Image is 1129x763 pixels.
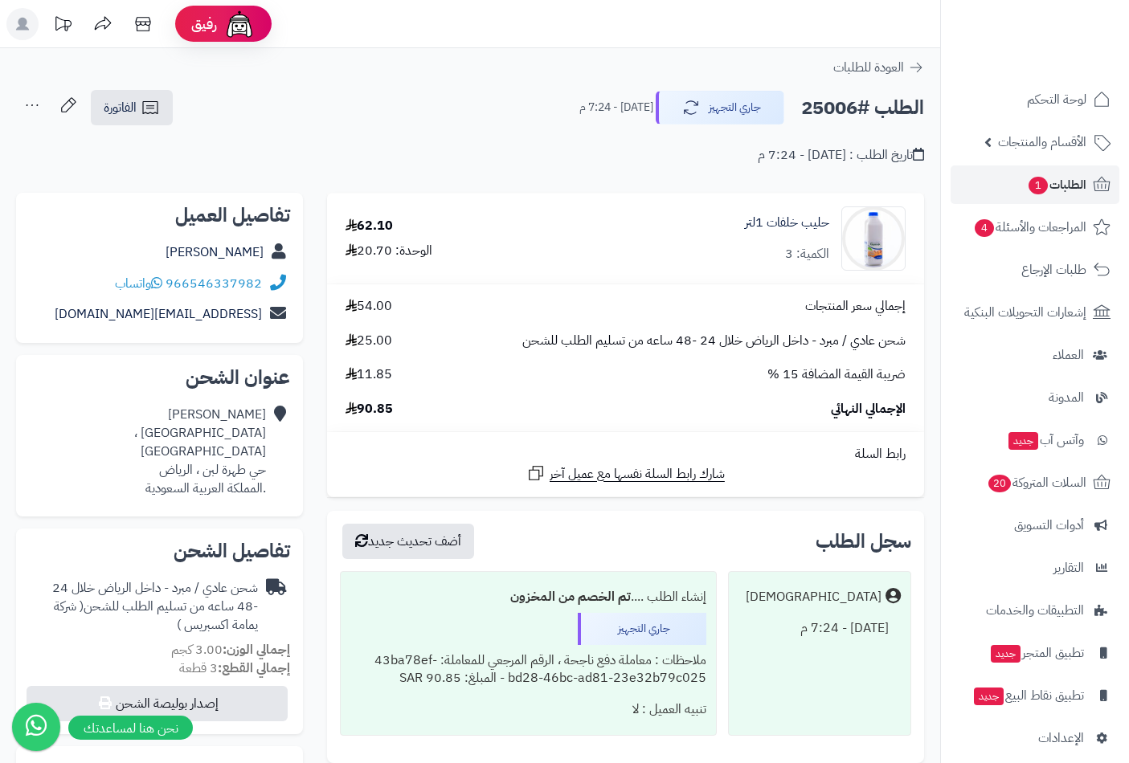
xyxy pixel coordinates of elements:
[816,532,911,551] h3: سجل الطلب
[986,599,1084,622] span: التطبيقات والخدمات
[55,304,262,324] a: [EMAIL_ADDRESS][DOMAIN_NAME]
[166,243,264,262] a: [PERSON_NAME]
[991,645,1021,663] span: جديد
[223,640,290,659] strong: إجمالي الوزن:
[758,146,924,165] div: تاريخ الطلب : [DATE] - 7:24 م
[951,591,1119,630] a: التطبيقات والخدمات
[218,659,290,678] strong: إجمالي القطع:
[1029,177,1048,194] span: 1
[746,588,882,606] div: [DEMOGRAPHIC_DATA]
[831,400,906,418] span: الإجمالي النهائي
[179,659,290,678] small: 3 قطعة
[1007,429,1084,451] span: وآتس آب
[346,400,393,418] span: 90.85
[951,719,1119,757] a: الإعدادات
[1014,514,1084,537] span: أدوات التسويق
[342,524,474,559] button: أضف تحديث جديد
[987,471,1086,494] span: السلات المتروكة
[989,642,1084,664] span: تطبيق المتجر
[579,100,653,116] small: [DATE] - 7:24 م
[526,463,725,484] a: شارك رابط السلة نفسها مع عميل آخر
[346,217,393,235] div: 62.10
[29,579,258,634] div: شحن عادي / مبرد - داخل الرياض خلال 24 -48 ساعه من تسليم الطلب للشحن
[951,336,1119,374] a: العملاء
[1053,344,1084,366] span: العملاء
[805,297,906,316] span: إجمالي سعر المنتجات
[951,463,1119,502] a: السلات المتروكة20
[510,587,631,606] b: تم الخصم من المخزون
[522,332,906,350] span: شحن عادي / مبرد - داخل الرياض خلال 24 -48 ساعه من تسليم الطلب للشحن
[974,688,1004,705] span: جديد
[1021,259,1086,281] span: طلبات الإرجاع
[350,581,706,613] div: إنشاء الطلب ....
[91,90,173,125] a: الفاتورة
[951,208,1119,247] a: المراجعات والأسئلة4
[333,445,918,463] div: رابط السلة
[1053,557,1084,579] span: التقارير
[1027,88,1086,111] span: لوحة التحكم
[104,98,137,117] span: الفاتورة
[346,332,392,350] span: 25.00
[833,58,904,77] span: العودة للطلبات
[785,245,829,263] div: الكمية: 3
[1038,727,1084,749] span: الإعدادات
[29,406,266,497] div: [PERSON_NAME] [GEOGRAPHIC_DATA] ، [GEOGRAPHIC_DATA] حي طهرة لبن ، الرياض .المملكة العربية السعودية
[951,293,1119,332] a: إشعارات التحويلات البنكية
[801,92,924,124] h2: الطلب #25006
[29,206,290,225] h2: تفاصيل العميل
[972,684,1084,707] span: تطبيق نقاط البيع
[191,14,217,34] span: رفيق
[171,640,290,659] small: 3.00 كجم
[223,8,256,40] img: ai-face.png
[346,297,392,316] span: 54.00
[988,475,1011,492] span: 20
[975,219,994,237] span: 4
[550,465,725,484] span: شارك رابط السلة نفسها مع عميل آخر
[350,645,706,695] div: ملاحظات : معاملة دفع ناجحة ، الرقم المرجعي للمعاملة: 43ba78ef-bd28-46bc-ad81-23e32b79c025 - المبل...
[27,686,288,721] button: إصدار بوليصة الشحن
[998,131,1086,153] span: الأقسام والمنتجات
[833,58,924,77] a: العودة للطلبات
[951,378,1119,417] a: المدونة
[842,206,905,271] img: 1696968873-27-90x90.jpg
[29,541,290,561] h2: تفاصيل الشحن
[350,694,706,725] div: تنبيه العميل : لا
[1049,386,1084,409] span: المدونة
[973,216,1086,239] span: المراجعات والأسئلة
[346,242,432,260] div: الوحدة: 20.70
[166,274,262,293] a: 966546337982
[767,365,906,384] span: ضريبة القيمة المضافة 15 %
[1008,432,1038,450] span: جديد
[115,274,162,293] a: واتساب
[951,676,1119,715] a: تطبيق نقاط البيعجديد
[738,613,901,644] div: [DATE] - 7:24 م
[1027,173,1086,196] span: الطلبات
[578,613,706,645] div: جاري التجهيز
[951,251,1119,289] a: طلبات الإرجاع
[951,549,1119,587] a: التقارير
[951,506,1119,545] a: أدوات التسويق
[54,597,258,634] span: ( شركة يمامة اكسبريس )
[951,634,1119,672] a: تطبيق المتجرجديد
[745,214,829,232] a: حليب خلفات 1لتر
[951,165,1119,204] a: الطلبات1
[951,421,1119,459] a: وآتس آبجديد
[656,91,784,124] button: جاري التجهيز
[29,368,290,387] h2: عنوان الشحن
[951,80,1119,119] a: لوحة التحكم
[964,301,1086,324] span: إشعارات التحويلات البنكية
[346,365,392,384] span: 11.85
[43,8,83,44] a: تحديثات المنصة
